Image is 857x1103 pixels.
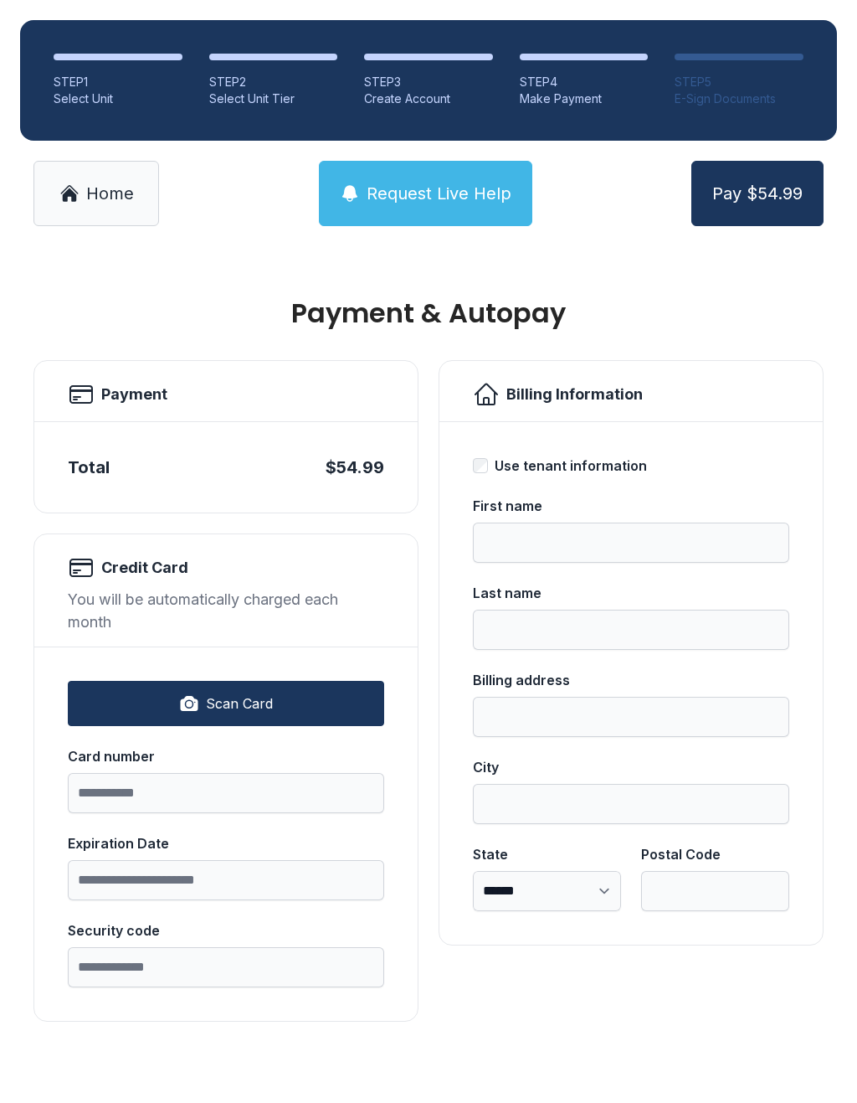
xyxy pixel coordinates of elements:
[364,74,493,90] div: STEP 3
[367,182,511,205] span: Request Live Help
[68,456,110,479] div: Total
[364,90,493,107] div: Create Account
[520,90,649,107] div: Make Payment
[675,90,803,107] div: E-Sign Documents
[675,74,803,90] div: STEP 5
[101,556,188,580] h2: Credit Card
[712,182,803,205] span: Pay $54.99
[86,182,134,205] span: Home
[473,757,789,777] div: City
[641,871,789,911] input: Postal Code
[101,383,167,406] h2: Payment
[495,456,647,476] div: Use tenant information
[641,844,789,864] div: Postal Code
[473,697,789,737] input: Billing address
[68,773,384,813] input: Card number
[473,523,789,563] input: First name
[326,456,384,479] div: $54.99
[473,844,621,864] div: State
[473,784,789,824] input: City
[68,588,384,633] div: You will be automatically charged each month
[68,947,384,987] input: Security code
[54,90,182,107] div: Select Unit
[473,871,621,911] select: State
[473,496,789,516] div: First name
[206,693,273,714] span: Scan Card
[33,300,824,327] h1: Payment & Autopay
[68,833,384,853] div: Expiration Date
[209,74,338,90] div: STEP 2
[506,383,643,406] h2: Billing Information
[520,74,649,90] div: STEP 4
[68,746,384,766] div: Card number
[473,583,789,603] div: Last name
[209,90,338,107] div: Select Unit Tier
[54,74,182,90] div: STEP 1
[473,670,789,690] div: Billing address
[473,610,789,650] input: Last name
[68,920,384,941] div: Security code
[68,860,384,900] input: Expiration Date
